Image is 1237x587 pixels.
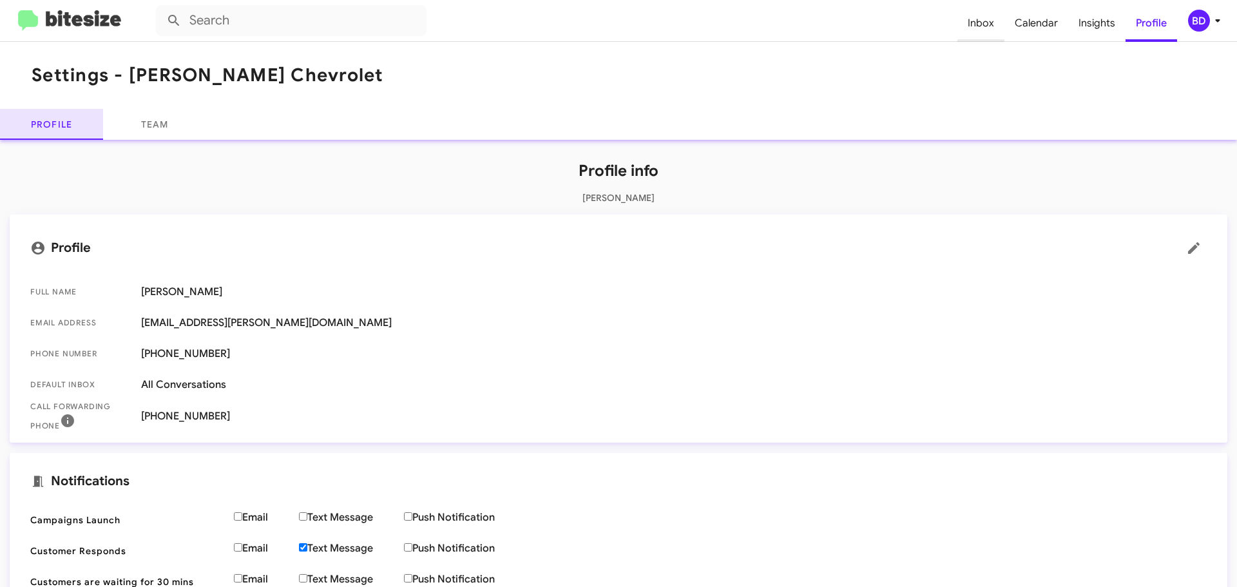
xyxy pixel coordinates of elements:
p: [PERSON_NAME] [10,191,1227,204]
input: Search [156,5,427,36]
span: Email Address [30,316,131,329]
label: Push Notification [404,511,526,524]
label: Text Message [299,542,404,555]
span: Full Name [30,285,131,298]
input: Email [234,512,242,521]
label: Email [234,573,299,586]
h1: Profile info [10,160,1227,181]
input: Text Message [299,512,307,521]
input: Text Message [299,574,307,582]
label: Text Message [299,511,404,524]
span: Phone number [30,347,131,360]
input: Text Message [299,543,307,552]
label: Push Notification [404,573,526,586]
input: Push Notification [404,574,412,582]
mat-card-title: Notifications [30,474,1207,489]
div: BD [1188,10,1210,32]
label: Email [234,542,299,555]
span: All Conversations [141,378,1207,391]
label: Push Notification [404,542,526,555]
a: Insights [1068,5,1126,42]
button: BD [1177,10,1223,32]
span: [PHONE_NUMBER] [141,347,1207,360]
span: Campaigns Launch [30,514,224,526]
input: Push Notification [404,512,412,521]
a: Profile [1126,5,1177,42]
mat-card-title: Profile [30,235,1207,261]
span: [EMAIL_ADDRESS][PERSON_NAME][DOMAIN_NAME] [141,316,1207,329]
span: [PERSON_NAME] [141,285,1207,298]
span: [PHONE_NUMBER] [141,410,1207,423]
input: Push Notification [404,543,412,552]
label: Email [234,511,299,524]
a: Team [103,109,206,140]
a: Inbox [957,5,1004,42]
a: Calendar [1004,5,1068,42]
span: Call Forwarding Phone [30,400,131,432]
span: Customer Responds [30,544,224,557]
input: Email [234,543,242,552]
input: Email [234,574,242,582]
label: Text Message [299,573,404,586]
h1: Settings - [PERSON_NAME] Chevrolet [32,65,384,86]
span: Default Inbox [30,378,131,391]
